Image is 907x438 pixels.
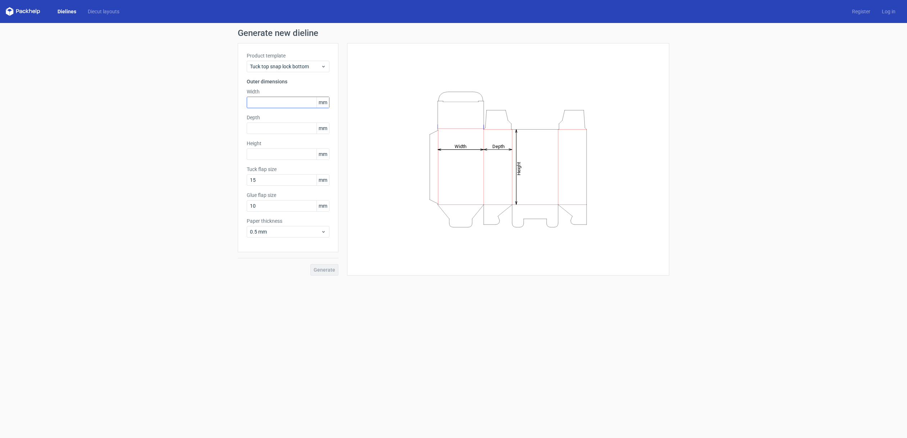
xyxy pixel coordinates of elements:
tspan: Depth [492,143,505,149]
h3: Outer dimensions [247,78,329,85]
span: mm [316,200,329,211]
span: mm [316,123,329,134]
a: Register [846,8,876,15]
label: Height [247,140,329,147]
tspan: Height [516,162,521,175]
label: Paper thickness [247,217,329,225]
span: 0.5 mm [250,228,321,235]
h1: Generate new dieline [238,29,669,37]
span: Tuck top snap lock bottom [250,63,321,70]
label: Depth [247,114,329,121]
a: Dielines [52,8,82,15]
tspan: Width [455,143,466,149]
label: Product template [247,52,329,59]
label: Glue flap size [247,192,329,199]
label: Tuck flap size [247,166,329,173]
span: mm [316,175,329,185]
span: mm [316,149,329,160]
a: Log in [876,8,901,15]
label: Width [247,88,329,95]
a: Diecut layouts [82,8,125,15]
span: mm [316,97,329,108]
